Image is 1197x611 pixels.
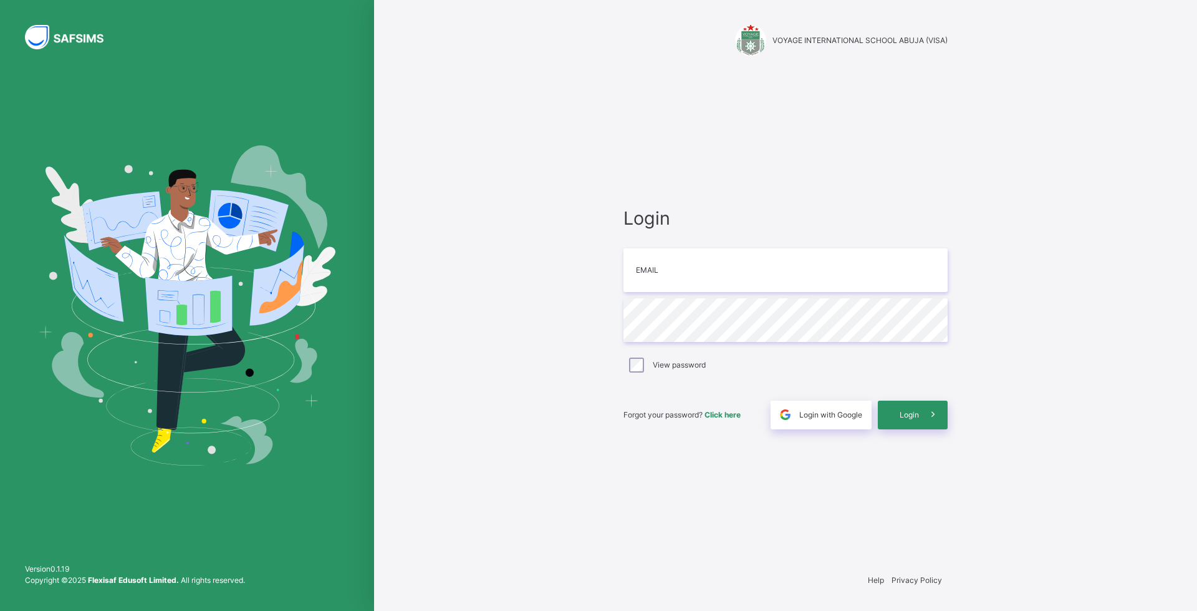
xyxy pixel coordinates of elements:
a: Help [868,575,884,585]
span: Login [623,205,948,232]
span: Login [900,409,919,421]
label: View password [653,359,706,371]
strong: Flexisaf Edusoft Limited. [88,575,179,585]
img: SAFSIMS Logo [25,25,118,49]
span: Copyright © 2025 All rights reserved. [25,575,245,585]
img: google.396cfc9801f0270233282035f929180a.svg [778,408,792,422]
a: Privacy Policy [892,575,942,585]
span: Forgot your password? [623,410,741,419]
span: VOYAGE INTERNATIONAL SCHOOL ABUJA (VISA) [772,35,948,46]
img: Hero Image [39,145,335,465]
span: Login with Google [799,409,862,421]
span: Version 0.1.19 [25,564,245,575]
a: Click here [704,410,741,419]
